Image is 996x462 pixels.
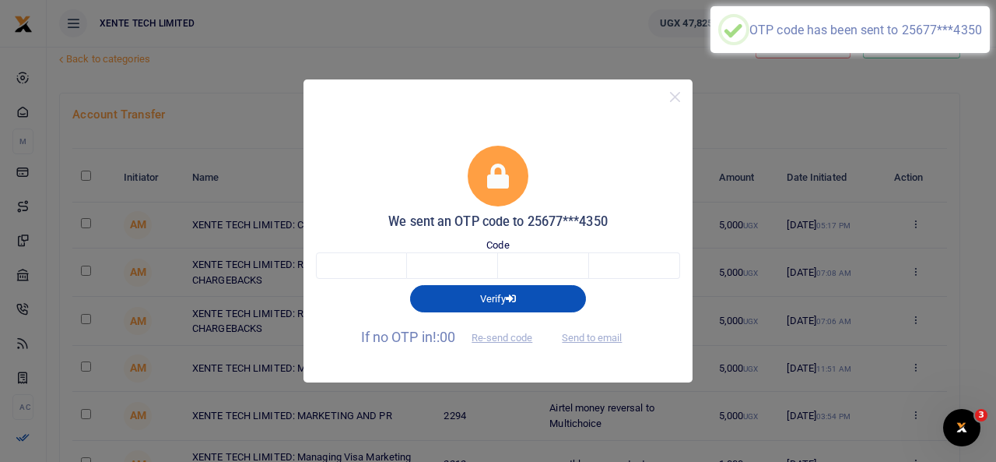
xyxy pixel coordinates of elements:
h5: We sent an OTP code to 25677***4350 [316,214,680,230]
button: Close [664,86,686,108]
span: If no OTP in [361,329,546,345]
span: 3 [975,409,987,421]
span: !:00 [433,329,455,345]
label: Code [486,238,509,253]
iframe: Intercom live chat [943,409,980,446]
button: Verify [410,285,586,312]
div: OTP code has been sent to 25677***4350 [749,23,982,37]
